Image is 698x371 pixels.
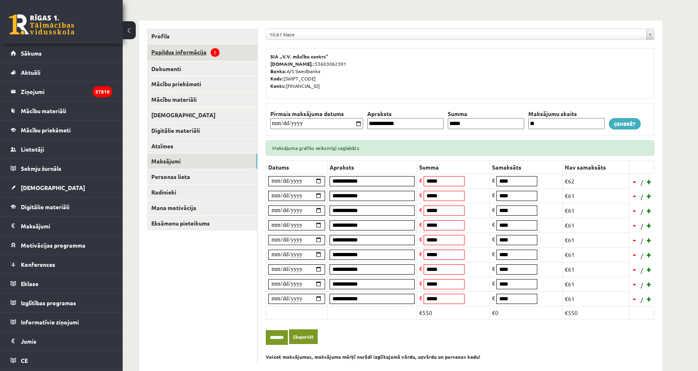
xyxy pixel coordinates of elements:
a: Eksāmenu pieteikums [147,216,257,231]
span: € [492,279,495,287]
p: 53603062391 A/S Swedbanka [SWIFT_CODE] [FINANCIAL_ID] [270,53,650,89]
span: / [640,281,644,289]
a: - [631,263,639,275]
b: Veicot maksājumus, maksājuma mērķī norādi izglītojamā vārdu, uzvārdu un personas kodu! [266,353,480,360]
a: Digitālie materiāli [147,123,257,138]
a: Jumis [11,332,112,351]
b: Kods: [270,75,283,82]
a: - [631,190,639,202]
legend: Ziņojumi [21,82,112,101]
span: € [492,191,495,199]
a: Lietotāji [11,140,112,159]
b: [DOMAIN_NAME].: [270,60,315,67]
span: Informatīvie ziņojumi [21,318,79,326]
th: Samaksāts [490,161,563,174]
a: - [631,293,639,305]
span: Motivācijas programma [21,241,85,249]
b: Banka: [270,68,287,74]
td: €62 [563,174,630,188]
th: Nav samaksāts [563,161,630,174]
a: 10.b1 klase [266,29,654,40]
a: - [631,248,639,261]
span: € [492,221,495,228]
a: Mācību materiāli [11,101,112,120]
span: € [419,294,422,302]
td: €61 [563,218,630,232]
span: / [640,192,644,201]
span: Aktuāli [21,69,40,76]
span: / [640,295,644,304]
th: Apraksts [365,110,446,118]
th: Summa [446,110,526,118]
a: + [645,219,653,231]
div: Maksājuma grafiks veiksmīgi saglabāts [266,140,654,156]
a: Eklase [11,274,112,293]
a: [DEMOGRAPHIC_DATA] [11,178,112,197]
a: Konferences [11,255,112,274]
a: Ziņojumi37810 [11,82,112,101]
a: Papildus informācija! [147,44,257,61]
span: € [419,279,422,287]
a: Sākums [11,44,112,63]
a: - [631,204,639,217]
span: € [492,177,495,184]
a: Atzīmes [147,139,257,154]
th: Datums [266,161,328,174]
legend: Maksājumi [21,217,112,235]
a: Mācību priekšmeti [147,76,257,92]
a: Digitālie materiāli [11,197,112,216]
a: - [631,219,639,231]
span: € [419,191,422,199]
a: Profils [147,29,257,44]
a: Mācību priekšmeti [11,121,112,139]
span: € [419,250,422,257]
span: € [492,206,495,213]
a: - [631,278,639,290]
td: €550 [417,306,490,319]
a: + [645,263,653,275]
a: - [631,175,639,188]
td: €61 [563,277,630,291]
span: € [419,265,422,272]
td: €550 [563,306,630,319]
span: € [419,235,422,243]
span: € [492,235,495,243]
span: / [640,207,644,216]
span: Mācību priekšmeti [21,126,71,134]
td: €61 [563,262,630,277]
span: € [419,177,422,184]
span: Eklase [21,280,38,287]
a: Mācību materiāli [147,92,257,107]
i: 37810 [92,86,112,97]
b: Konts: [270,83,286,89]
a: - [631,234,639,246]
a: Maksājumi [11,217,112,235]
td: €0 [490,306,563,319]
span: € [419,221,422,228]
span: € [492,265,495,272]
a: CE [11,351,112,370]
span: / [640,237,644,245]
a: Rīgas 1. Tālmācības vidusskola [9,14,74,35]
a: + [645,278,653,290]
span: Mācību materiāli [21,107,66,114]
span: Izglītības programas [21,299,76,306]
a: Motivācijas programma [11,236,112,255]
a: Aktuāli [11,63,112,82]
span: / [640,251,644,260]
span: / [640,222,644,230]
a: Maksājumi [147,154,257,169]
span: 10.b1 klase [269,29,643,40]
a: + [645,248,653,261]
a: Informatīvie ziņojumi [11,313,112,331]
span: Sekmju žurnāls [21,165,61,172]
td: €61 [563,232,630,247]
span: € [492,250,495,257]
a: [DEMOGRAPHIC_DATA] [147,107,257,123]
th: Maksājumu skaits [526,110,607,118]
a: + [645,190,653,202]
span: CE [21,357,28,364]
th: Pirmais maksājuma datums [268,110,365,118]
td: €61 [563,291,630,306]
span: ! [211,48,220,57]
